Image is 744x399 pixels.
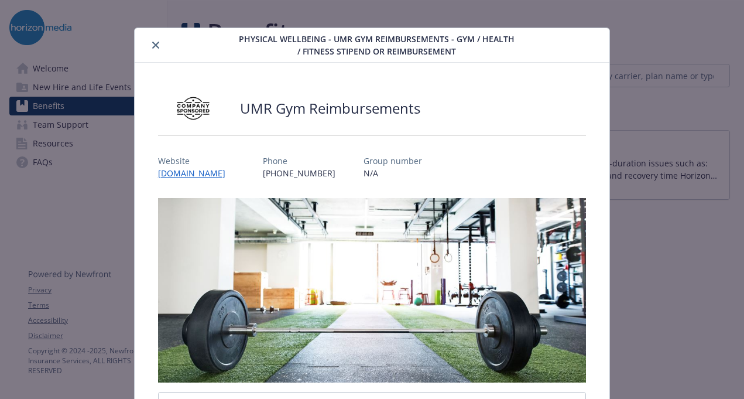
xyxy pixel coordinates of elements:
[158,198,586,383] img: banner
[158,168,235,179] a: [DOMAIN_NAME]
[263,167,335,179] p: [PHONE_NUMBER]
[149,38,163,52] button: close
[364,167,422,179] p: N/A
[237,33,516,57] span: Physical Wellbeing - UMR Gym Reimbursements - Gym / Health / Fitness Stipend or reimbursement
[364,155,422,167] p: Group number
[263,155,335,167] p: Phone
[158,91,228,126] img: Company Sponsored
[158,155,235,167] p: Website
[240,98,420,118] h2: UMR Gym Reimbursements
